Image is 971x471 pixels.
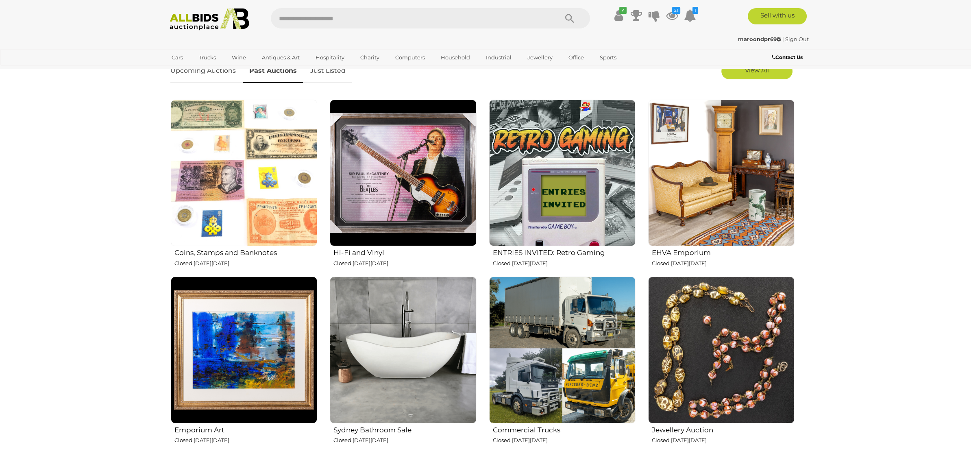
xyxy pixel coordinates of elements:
[390,51,430,64] a: Computers
[652,424,795,434] h2: Jewellery Auction
[652,259,795,268] p: Closed [DATE][DATE]
[738,36,782,42] a: maroondpr69
[355,51,385,64] a: Charity
[666,8,678,23] a: 21
[174,424,317,434] h2: Emporium Art
[612,8,625,23] a: ✔
[549,8,590,28] button: Search
[489,277,636,423] img: Commercial Trucks
[648,100,795,246] img: EHVA Emporium
[170,59,242,83] a: Upcoming Auctions
[257,51,305,64] a: Antiques & Art
[772,53,805,62] a: Contact Us
[522,51,558,64] a: Jewellery
[745,66,769,74] span: View All
[166,64,235,78] a: [GEOGRAPHIC_DATA]
[748,8,807,24] a: Sell with us
[481,51,517,64] a: Industrial
[435,51,475,64] a: Household
[171,100,317,246] img: Coins, Stamps and Banknotes
[329,99,476,270] a: Hi-Fi and Vinyl Closed [DATE][DATE]
[594,51,622,64] a: Sports
[489,100,636,246] img: ENTRIES INVITED: Retro Gaming
[165,8,253,31] img: Allbids.com.au
[489,99,636,270] a: ENTRIES INVITED: Retro Gaming Closed [DATE][DATE]
[310,51,350,64] a: Hospitality
[619,7,627,14] i: ✔
[721,63,792,79] a: View All
[333,247,476,257] h2: Hi-Fi and Vinyl
[648,277,795,423] img: Jewellery Auction
[243,59,303,83] a: Past Auctions
[194,51,221,64] a: Trucks
[170,99,317,270] a: Coins, Stamps and Banknotes Closed [DATE][DATE]
[330,100,476,246] img: Hi-Fi and Vinyl
[493,424,636,434] h2: Commercial Trucks
[672,7,680,14] i: 21
[171,277,317,423] img: Emporium Art
[170,276,317,447] a: Emporium Art Closed [DATE][DATE]
[785,36,809,42] a: Sign Out
[174,247,317,257] h2: Coins, Stamps and Banknotes
[333,424,476,434] h2: Sydney Bathroom Sale
[692,7,698,14] i: 1
[493,247,636,257] h2: ENTRIES INVITED: Retro Gaming
[648,99,795,270] a: EHVA Emporium Closed [DATE][DATE]
[333,436,476,445] p: Closed [DATE][DATE]
[782,36,784,42] span: |
[738,36,781,42] strong: maroondpr69
[174,259,317,268] p: Closed [DATE][DATE]
[772,54,803,60] b: Contact Us
[226,51,251,64] a: Wine
[684,8,696,23] a: 1
[304,59,352,83] a: Just Listed
[493,259,636,268] p: Closed [DATE][DATE]
[329,276,476,447] a: Sydney Bathroom Sale Closed [DATE][DATE]
[333,259,476,268] p: Closed [DATE][DATE]
[166,51,188,64] a: Cars
[174,436,317,445] p: Closed [DATE][DATE]
[330,277,476,423] img: Sydney Bathroom Sale
[652,247,795,257] h2: EHVA Emporium
[563,51,589,64] a: Office
[652,436,795,445] p: Closed [DATE][DATE]
[648,276,795,447] a: Jewellery Auction Closed [DATE][DATE]
[489,276,636,447] a: Commercial Trucks Closed [DATE][DATE]
[493,436,636,445] p: Closed [DATE][DATE]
